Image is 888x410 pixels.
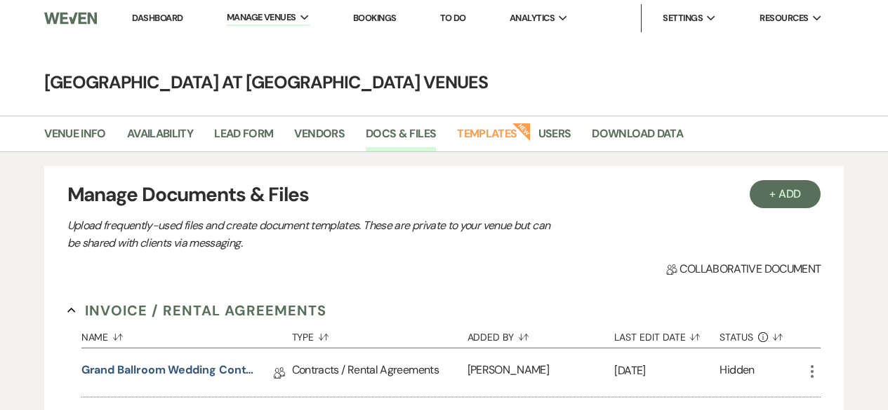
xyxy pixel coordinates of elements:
button: Invoice / Rental Agreements [67,300,326,321]
a: Users [538,125,571,151]
a: Grand Ballroom Wedding Contract 2026 [81,362,257,383]
span: Status [720,332,753,342]
p: [DATE] [614,362,720,380]
button: Type [292,321,468,348]
span: Manage Venues [227,11,296,25]
span: Settings [663,11,703,25]
a: Availability [127,125,193,151]
div: Hidden [720,362,754,383]
a: Vendors [294,125,345,151]
h3: Manage Documents & Files [67,180,821,210]
a: Bookings [353,12,397,24]
p: Upload frequently-used files and create document templates. These are private to your venue but c... [67,217,559,252]
button: Last Edit Date [614,321,720,348]
div: [PERSON_NAME] [468,348,615,397]
a: Docs & Files [366,125,436,151]
a: Templates [457,125,517,151]
a: To Do [440,12,466,24]
button: Status [720,321,804,348]
a: Venue Info [44,125,106,151]
a: Dashboard [132,12,183,24]
strong: New [512,121,531,141]
a: Lead Form [214,125,273,151]
button: + Add [750,180,821,208]
span: Analytics [510,11,555,25]
img: Weven Logo [44,4,96,33]
a: Download Data [592,125,683,151]
span: Collaborative document [666,261,821,278]
button: Name [81,321,292,348]
button: Added By [468,321,615,348]
div: Contracts / Rental Agreements [292,348,468,397]
span: Resources [760,11,808,25]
